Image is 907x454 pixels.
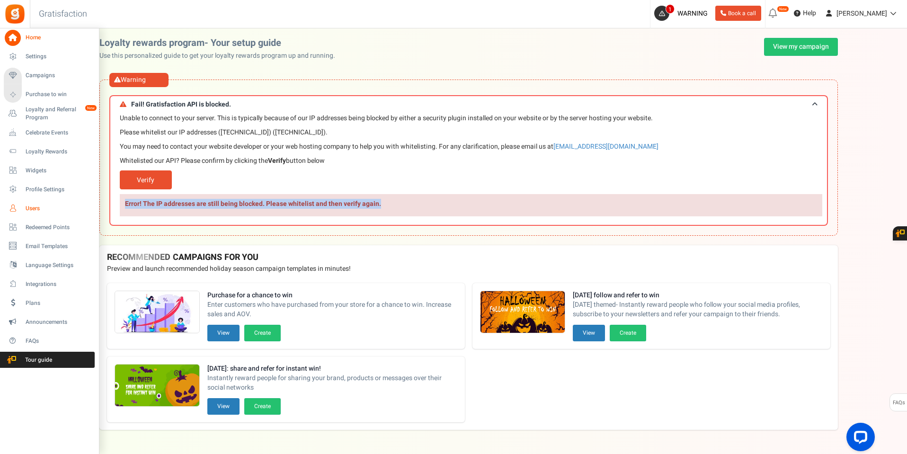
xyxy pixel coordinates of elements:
[120,156,822,166] p: Whitelisted our API? Please confirm by clicking the button below
[573,291,823,300] strong: [DATE] follow and refer to win
[4,181,95,197] a: Profile Settings
[26,261,92,269] span: Language Settings
[26,186,92,194] span: Profile Settings
[4,257,95,273] a: Language Settings
[115,291,199,334] img: Recommended Campaigns
[244,398,281,415] button: Create
[4,68,95,84] a: Campaigns
[800,9,816,18] span: Help
[480,291,565,334] img: Recommended Campaigns
[573,300,823,319] span: [DATE] themed- Instantly reward people who follow your social media profiles, subscribe to your n...
[28,5,98,24] h3: Gratisfaction
[553,142,658,151] a: [EMAIL_ADDRESS][DOMAIN_NAME]
[26,205,92,213] span: Users
[4,356,71,364] span: Tour guide
[4,125,95,141] a: Celebrate Events
[26,106,95,122] span: Loyalty and Referral Program
[99,51,343,61] p: Use this personalized guide to get your loyalty rewards program up and running.
[610,325,646,341] button: Create
[4,238,95,254] a: Email Templates
[120,142,822,151] p: You may need to contact your website developer or your web hosting company to help you with white...
[207,300,457,319] span: Enter customers who have purchased from your store for a chance to win. Increase sales and AOV.
[836,9,887,18] span: [PERSON_NAME]
[26,167,92,175] span: Widgets
[244,325,281,341] button: Create
[4,49,95,65] a: Settings
[26,129,92,137] span: Celebrate Events
[666,4,675,14] span: 1
[4,87,95,103] a: Purchase to win
[4,3,26,25] img: Gratisfaction
[115,365,199,407] img: Recommended Campaigns
[109,73,169,87] div: Warning
[26,337,92,345] span: FAQs
[4,162,95,178] a: Widgets
[715,6,761,21] a: Book a call
[125,199,381,209] b: Error! The IP addresses are still being blocked. Please whitelist and then verify again.
[4,276,95,292] a: Integrations
[764,38,838,56] a: View my campaign
[4,143,95,160] a: Loyalty Rewards
[120,128,822,137] p: Please whitelist our IP addresses ([TECHNICAL_ID]) ([TECHNICAL_ID]).
[26,34,92,42] span: Home
[99,38,343,48] h2: Loyalty rewards program- Your setup guide
[4,333,95,349] a: FAQs
[892,394,905,412] span: FAQs
[131,101,231,108] span: Fail! Gratisfaction API is blocked.
[107,264,830,274] p: Preview and launch recommended holiday season campaign templates in minutes!
[777,6,789,12] em: New
[4,314,95,330] a: Announcements
[26,318,92,326] span: Announcements
[4,106,95,122] a: Loyalty and Referral Program New
[26,223,92,231] span: Redeemed Points
[207,374,457,392] span: Instantly reward people for sharing your brand, products or messages over their social networks
[26,280,92,288] span: Integrations
[4,30,95,46] a: Home
[120,170,172,189] a: Verify
[268,156,286,166] b: Verify
[4,295,95,311] a: Plans
[85,105,97,111] em: New
[4,200,95,216] a: Users
[207,364,457,374] strong: [DATE]: share and refer for instant win!
[107,253,830,262] h4: RECOMMENDED CAMPAIGNS FOR YOU
[207,291,457,300] strong: Purchase for a chance to win
[26,90,92,98] span: Purchase to win
[26,242,92,250] span: Email Templates
[207,325,240,341] button: View
[4,219,95,235] a: Redeemed Points
[677,9,708,18] span: WARNING
[26,148,92,156] span: Loyalty Rewards
[26,53,92,61] span: Settings
[26,71,92,80] span: Campaigns
[26,299,92,307] span: Plans
[207,398,240,415] button: View
[120,114,822,123] p: Unable to connect to your server. This is typically because of our IP addresses being blocked by ...
[654,6,711,21] a: 1 WARNING
[790,6,820,21] a: Help
[573,325,605,341] button: View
